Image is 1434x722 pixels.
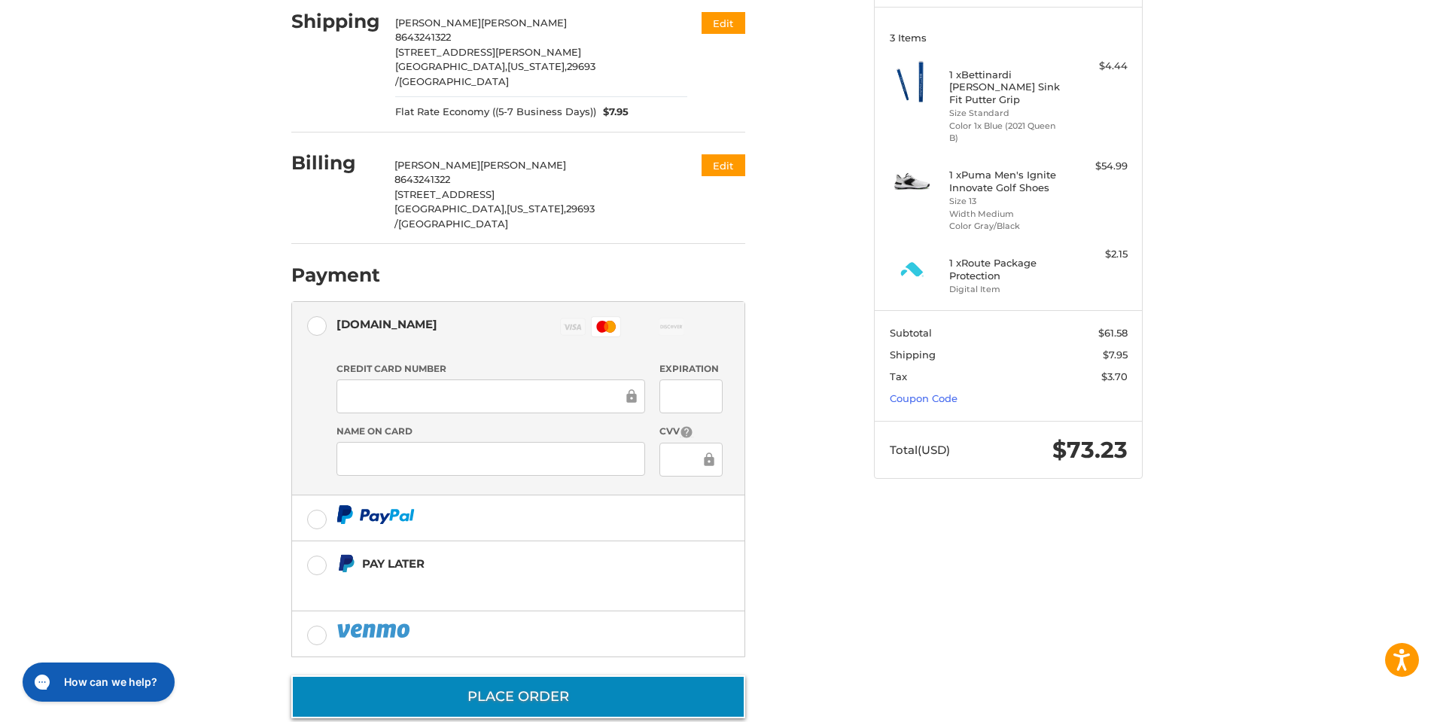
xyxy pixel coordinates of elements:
h2: Shipping [291,10,380,33]
span: Total (USD) [890,443,950,457]
a: Coupon Code [890,392,958,404]
span: $3.70 [1101,370,1128,382]
span: $73.23 [1052,436,1128,464]
span: [US_STATE], [507,203,566,215]
img: PayPal icon [336,505,415,524]
img: PayPal icon [336,621,413,640]
span: $61.58 [1098,327,1128,339]
span: [GEOGRAPHIC_DATA], [394,203,507,215]
span: 29693 / [395,60,595,87]
h4: 1 x Bettinardi [PERSON_NAME] Sink Fit Putter Grip [949,69,1064,105]
span: 8643241322 [395,31,451,43]
li: Color Gray/Black [949,220,1064,233]
span: Flat Rate Economy ((5-7 Business Days)) [395,105,596,120]
span: [PERSON_NAME] [481,17,567,29]
span: [PERSON_NAME] [395,17,481,29]
span: [STREET_ADDRESS][PERSON_NAME] [395,46,581,58]
img: Pay Later icon [336,554,355,573]
h3: 3 Items [890,32,1128,44]
button: Edit [702,12,745,34]
span: [GEOGRAPHIC_DATA] [399,75,509,87]
h4: 1 x Puma Men's Ignite Innovate Golf Shoes [949,169,1064,193]
span: 8643241322 [394,173,450,185]
span: [GEOGRAPHIC_DATA] [398,218,508,230]
div: $4.44 [1068,59,1128,74]
span: $7.95 [1103,349,1128,361]
div: $54.99 [1068,159,1128,174]
li: Width Medium [949,208,1064,221]
span: Shipping [890,349,936,361]
span: [GEOGRAPHIC_DATA], [395,60,507,72]
span: 29693 / [394,203,595,230]
span: [PERSON_NAME] [394,159,480,171]
div: Pay Later [362,551,650,576]
li: Size 13 [949,195,1064,208]
li: Color 1x Blue (2021 Queen B) [949,120,1064,145]
span: Tax [890,370,907,382]
iframe: Gorgias live chat messenger [15,657,179,707]
label: Expiration [659,362,722,376]
span: Subtotal [890,327,932,339]
span: [PERSON_NAME] [480,159,566,171]
button: Edit [702,154,745,176]
label: Name on Card [336,425,645,438]
li: Digital Item [949,283,1064,296]
label: Credit Card Number [336,362,645,376]
span: $7.95 [596,105,629,120]
div: $2.15 [1068,247,1128,262]
iframe: PayPal Message 1 [336,579,651,593]
span: [US_STATE], [507,60,567,72]
span: [STREET_ADDRESS] [394,188,495,200]
label: CVV [659,425,722,439]
li: Size Standard [949,107,1064,120]
h4: 1 x Route Package Protection [949,257,1064,282]
h2: Billing [291,151,379,175]
div: [DOMAIN_NAME] [336,312,437,337]
button: Place Order [291,675,745,718]
h2: Payment [291,264,380,287]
